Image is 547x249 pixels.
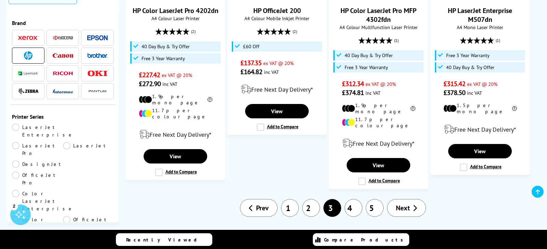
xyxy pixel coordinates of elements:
span: A4 Colour Mobile Inkjet Printer [231,15,323,22]
span: (1) [496,34,500,47]
span: inc VAT [365,90,381,96]
a: OKI [87,69,108,78]
a: Canon [53,51,73,60]
a: HP OfficeJet 200 [253,6,301,15]
span: 40 Day Buy & Try Offer [142,44,190,49]
a: Xerox [18,34,39,42]
a: Recently Viewed [116,233,212,246]
span: ex VAT @ 20% [162,72,192,78]
a: OfficeJet Pro [12,171,63,186]
li: 1.5p per mono page [443,102,517,115]
span: ex VAT @ 20% [263,60,294,66]
li: 11.7p per colour page [342,116,415,129]
a: 1 [281,199,299,217]
a: OfficeJet [63,216,114,238]
a: Ricoh [53,69,73,78]
div: 2 [10,202,18,210]
span: Printer Series [12,113,114,120]
span: inc VAT [264,69,279,75]
img: Zebra [18,88,39,95]
a: Prev [240,199,278,217]
li: 1.9p per mono page [342,102,415,115]
span: ex VAT @ 20% [365,81,396,87]
span: (1) [394,34,399,47]
img: Kyocera [53,35,73,40]
a: HP [18,51,39,60]
span: Free 3 Year Warranty [345,65,388,70]
a: 4 [345,199,362,217]
li: 11.7p per colour page [139,107,212,120]
span: A4 Mono Laser Printer [434,24,526,30]
label: Add to Compare [460,163,502,171]
span: £374.81 [342,88,364,97]
span: £378.50 [443,88,466,97]
span: Next [396,204,410,212]
img: Canon [53,53,73,58]
a: HP LaserJet Enterprise M507dn [448,6,512,24]
span: A4 Colour Multifunction Laser Printer [333,24,425,30]
li: 1.9p per mono page [139,93,212,106]
span: Recently Viewed [126,237,204,243]
span: inc VAT [162,81,177,87]
img: Intermec [53,89,73,94]
img: Brother [87,53,108,58]
span: Brand [12,19,114,26]
a: Zebra [18,87,39,95]
img: Lexmark [18,71,39,76]
a: Kyocera [53,34,73,42]
img: Pantum [87,87,108,95]
a: LaserJet [63,142,114,157]
a: HP Color LaserJet Pro 4202dn [133,6,218,15]
span: A4 Colour Laser Printer [130,15,222,22]
span: Compare Products [324,237,407,243]
a: Compare Products [313,233,409,246]
div: modal_delivery [434,120,526,139]
a: View [144,149,207,163]
label: Add to Compare [155,169,197,176]
a: View [245,104,309,118]
div: modal_delivery [231,80,323,99]
span: £60 Off [243,44,259,49]
span: Free 3 Year Warranty [142,56,185,61]
span: £227.42 [139,70,160,79]
img: Epson [87,35,108,40]
span: ex VAT @ 20% [467,81,497,87]
a: LaserJet Pro [12,142,63,157]
span: £137.35 [240,58,262,67]
a: Lexmark [18,69,39,78]
a: 5 [366,199,384,217]
span: £315.42 [443,79,466,88]
a: Intermec [53,87,73,95]
label: Add to Compare [358,178,400,185]
img: Ricoh [53,71,73,75]
span: £164.82 [240,67,263,76]
img: Xerox [18,36,39,40]
a: Color LaserJet Enterprise [12,190,74,212]
span: inc VAT [467,90,482,96]
img: OKI [87,70,108,76]
a: View [448,144,512,158]
a: LaserJet Enterprise [12,123,74,139]
span: (2) [293,25,297,38]
a: View [347,158,410,172]
span: £272.90 [139,79,161,88]
span: (2) [191,25,196,38]
a: Next [387,199,426,217]
span: 40 Day Buy & Try Offer [345,53,393,58]
span: Free 3 Year Warranty [446,53,490,58]
a: Brother [87,51,108,60]
a: HP Color LaserJet Pro MFP 4302fdn [341,6,416,24]
label: Add to Compare [257,123,298,131]
div: modal_delivery [130,125,222,144]
img: HP [24,51,32,60]
a: DesignJet [12,160,64,168]
span: 40 Day Buy & Try Offer [446,65,494,70]
a: Epson [87,34,108,42]
div: modal_delivery [333,134,425,153]
a: Color LaserJet Pro [12,216,63,238]
span: Prev [256,204,269,212]
span: £312.34 [342,79,364,88]
a: 2 [302,199,320,217]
